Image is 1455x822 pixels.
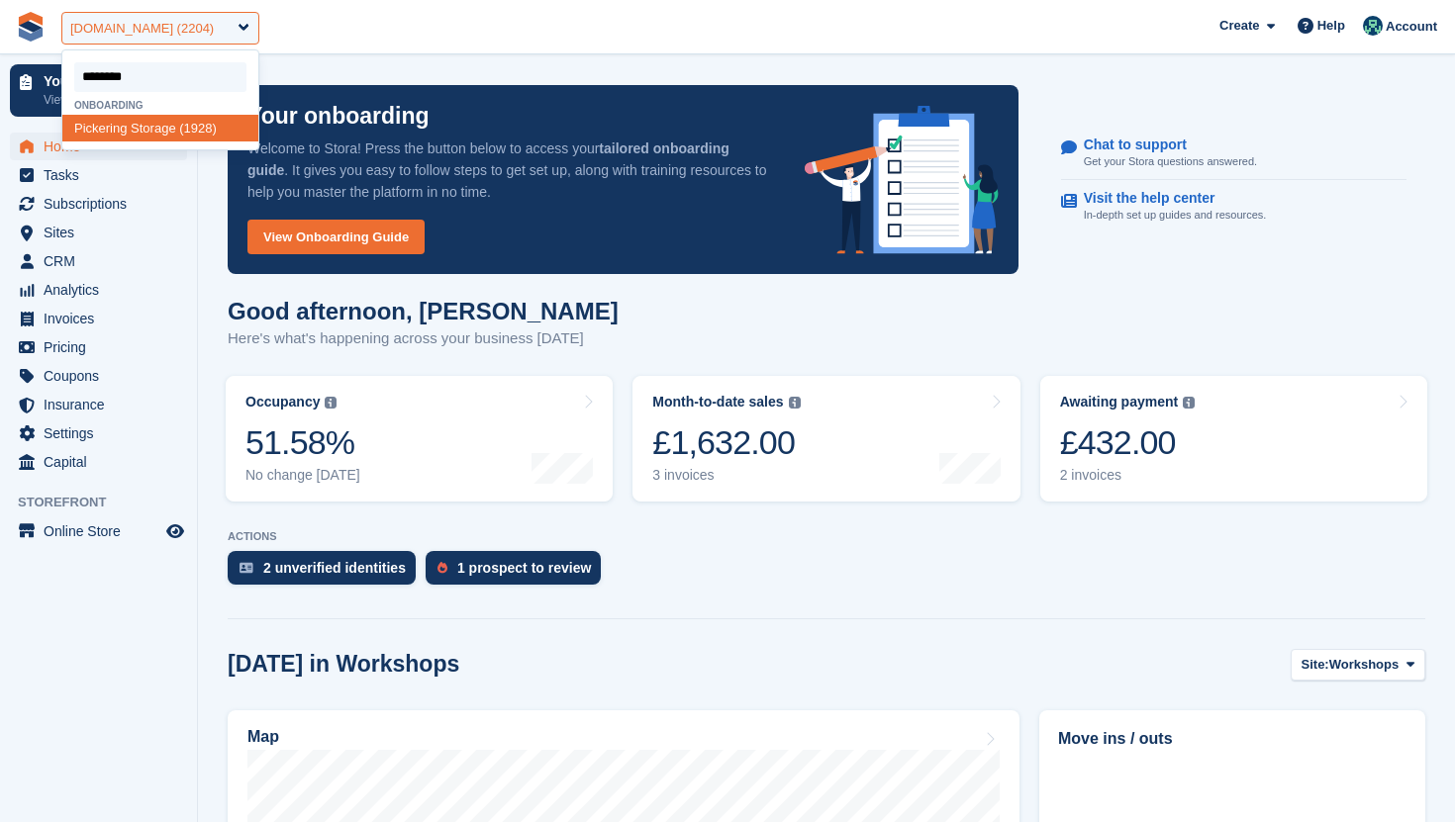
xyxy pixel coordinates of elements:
span: Pickerin [74,121,120,136]
a: menu [10,362,187,390]
img: onboarding-info-6c161a55d2c0e0a8cae90662b2fe09162a5109e8cc188191df67fb4f79e88e88.svg [805,106,999,254]
p: Get your Stora questions answered. [1084,153,1257,170]
span: Account [1386,17,1437,37]
a: menu [10,305,187,332]
p: Your onboarding [44,74,161,88]
span: Subscriptions [44,190,162,218]
span: Workshops [1329,655,1400,675]
span: CRM [44,247,162,275]
span: Tasks [44,161,162,189]
span: Coupons [44,362,162,390]
span: Invoices [44,305,162,332]
a: menu [10,161,187,189]
a: 2 unverified identities [228,551,426,594]
p: Visit the help center [1084,190,1251,207]
div: £432.00 [1060,422,1196,463]
a: Chat to support Get your Stora questions answered. [1061,127,1406,181]
a: 1 prospect to review [426,551,611,594]
a: menu [10,448,187,476]
p: ACTIONS [228,530,1425,543]
div: £1,632.00 [652,422,800,463]
a: Month-to-date sales £1,632.00 3 invoices [632,376,1019,502]
div: Month-to-date sales [652,394,783,411]
img: icon-info-grey-7440780725fd019a000dd9b08b2336e03edf1995a4989e88bcd33f0948082b44.svg [789,397,801,409]
img: icon-info-grey-7440780725fd019a000dd9b08b2336e03edf1995a4989e88bcd33f0948082b44.svg [1183,397,1195,409]
a: Preview store [163,519,187,543]
button: Site: Workshops [1291,649,1425,682]
div: No change [DATE] [245,467,360,484]
span: Settings [44,419,162,447]
span: Sites [44,219,162,246]
div: Occupancy [245,394,320,411]
a: menu [10,391,187,418]
img: icon-info-grey-7440780725fd019a000dd9b08b2336e03edf1995a4989e88bcd33f0948082b44.svg [325,397,337,409]
img: stora-icon-8386f47178a22dfd0bd8f6a31ec36ba5ce8667c1dd55bd0f319d3a0aa187defe.svg [16,12,46,42]
a: Your onboarding View next steps [10,64,187,117]
a: menu [10,133,187,160]
div: 2 unverified identities [263,560,406,576]
a: menu [10,333,187,361]
h2: Move ins / outs [1058,727,1406,751]
span: Insurance [44,391,162,418]
img: prospect-51fa495bee0391a8d652442698ab0144808aea92771e9ea1ae160a38d050c398.svg [437,562,447,574]
p: Your onboarding [247,105,430,128]
span: Create [1219,16,1259,36]
a: menu [10,190,187,218]
a: Awaiting payment £432.00 2 invoices [1040,376,1427,502]
span: Analytics [44,276,162,304]
p: In-depth set up guides and resources. [1084,207,1267,224]
div: [DOMAIN_NAME] (2204) [70,19,214,39]
span: Home [44,133,162,160]
div: 2 invoices [1060,467,1196,484]
span: Site: [1302,655,1329,675]
p: Chat to support [1084,137,1241,153]
a: menu [10,419,187,447]
p: Welcome to Stora! Press the button below to access your . It gives you easy to follow steps to ge... [247,137,773,203]
span: Online Store [44,517,162,545]
p: View next steps [44,91,161,109]
img: verify_identity-adf6edd0f0f0b5bbfe63781bf79b02c33cf7c696d77639b501bdc392416b5a36.svg [240,562,253,574]
a: View Onboarding Guide [247,220,425,254]
h2: [DATE] in Workshops [228,651,459,678]
span: Pricing [44,333,162,361]
div: 1 prospect to review [457,560,591,576]
div: Awaiting payment [1060,394,1179,411]
img: Jennifer Ofodile [1363,16,1383,36]
a: menu [10,247,187,275]
p: Here's what's happening across your business [DATE] [228,327,619,350]
h2: Map [247,728,279,746]
span: Help [1317,16,1345,36]
a: Occupancy 51.58% No change [DATE] [226,376,613,502]
div: 51.58% [245,422,360,463]
a: menu [10,276,187,304]
a: menu [10,517,187,545]
div: Onboarding [62,100,258,111]
span: Capital [44,448,162,476]
h1: Good afternoon, [PERSON_NAME] [228,298,619,324]
a: Visit the help center In-depth set up guides and resources. [1061,180,1406,233]
div: g Storage (1928) [62,115,258,141]
span: Storefront [18,493,197,512]
div: 3 invoices [652,467,800,484]
a: menu [10,219,187,246]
